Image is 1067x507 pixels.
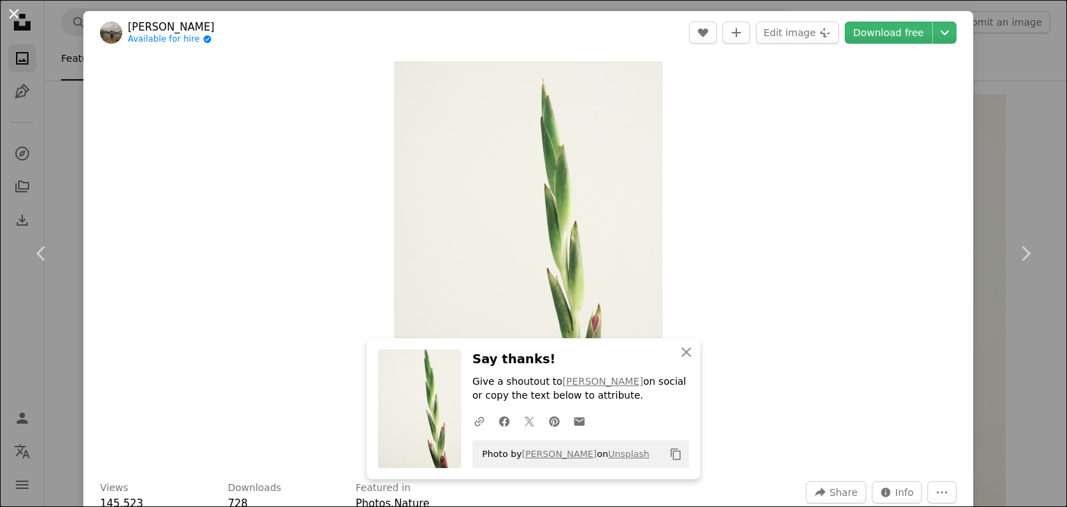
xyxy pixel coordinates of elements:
[472,349,689,369] h3: Say thanks!
[394,61,663,465] img: A green gladiolus bud with pink tips on plain background
[100,481,129,495] h3: Views
[806,481,866,504] button: Share this image
[927,481,957,504] button: More Actions
[689,22,717,44] button: Like
[984,187,1067,320] a: Next
[475,443,650,465] span: Photo by on
[472,375,689,403] p: Give a shoutout to on social or copy the text below to attribute.
[895,482,914,503] span: Info
[542,407,567,435] a: Share on Pinterest
[517,407,542,435] a: Share on Twitter
[563,376,643,387] a: [PERSON_NAME]
[933,22,957,44] button: Choose download size
[829,482,857,503] span: Share
[100,22,122,44] img: Go to Julian Rösner's profile
[845,22,932,44] a: Download free
[356,481,411,495] h3: Featured in
[756,22,839,44] button: Edit image
[608,449,649,459] a: Unsplash
[128,20,215,34] a: [PERSON_NAME]
[228,481,281,495] h3: Downloads
[394,61,663,465] button: Zoom in on this image
[567,407,592,435] a: Share over email
[492,407,517,435] a: Share on Facebook
[522,449,597,459] a: [PERSON_NAME]
[722,22,750,44] button: Add to Collection
[664,442,688,466] button: Copy to clipboard
[128,34,215,45] a: Available for hire
[872,481,923,504] button: Stats about this image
